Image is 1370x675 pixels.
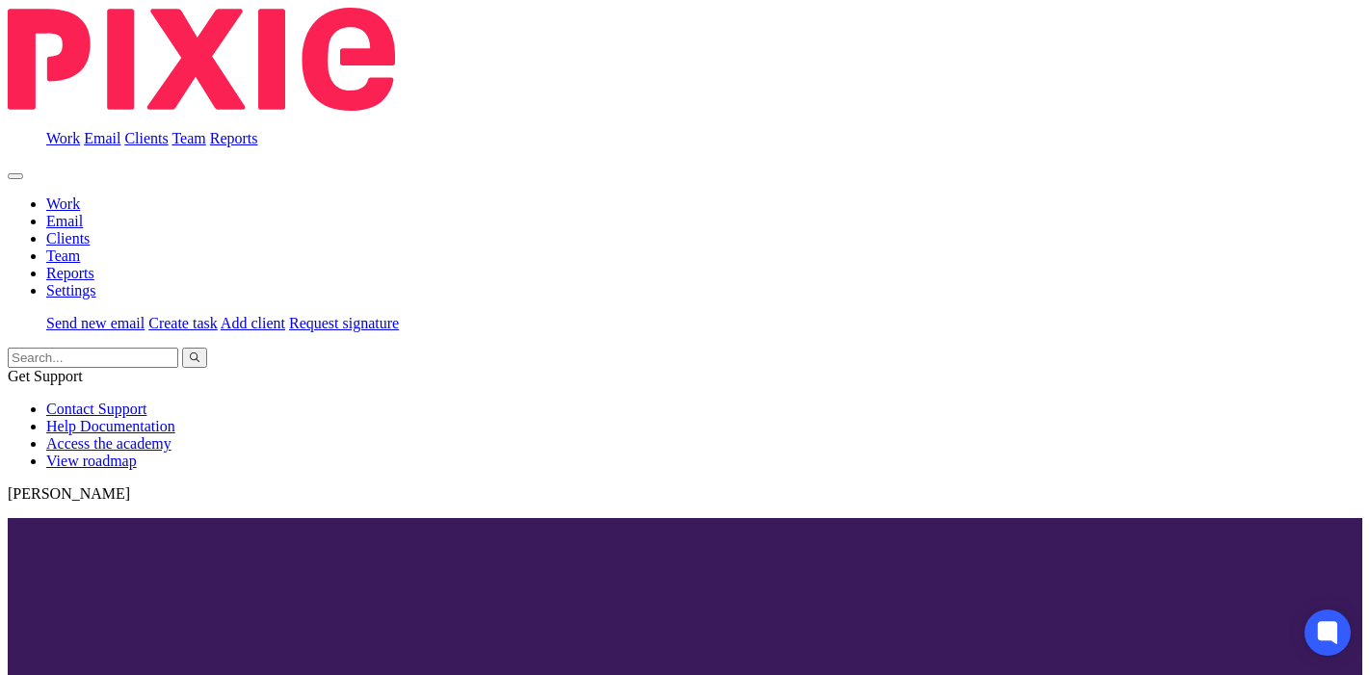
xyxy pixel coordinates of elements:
input: Search [8,348,178,368]
a: Team [46,247,80,264]
a: Email [84,130,120,146]
a: Create task [148,315,218,331]
a: Send new email [46,315,145,331]
a: Reports [46,265,94,281]
span: Get Support [8,368,83,384]
a: Clients [46,230,90,247]
a: Clients [124,130,168,146]
a: Email [46,213,83,229]
a: Work [46,195,80,212]
a: Add client [221,315,285,331]
a: Request signature [289,315,399,331]
a: Work [46,130,80,146]
a: Settings [46,282,96,299]
a: Reports [210,130,258,146]
button: Search [182,348,207,368]
a: Contact Support [46,401,146,417]
a: Help Documentation [46,418,175,434]
a: Team [171,130,205,146]
a: Access the academy [46,435,171,452]
img: Pixie [8,8,395,111]
p: [PERSON_NAME] [8,485,1362,503]
a: View roadmap [46,453,137,469]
